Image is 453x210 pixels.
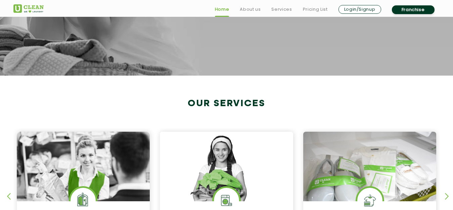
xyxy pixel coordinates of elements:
[392,5,435,14] a: Franchise
[338,5,381,14] a: Login/Signup
[215,5,229,13] a: Home
[271,5,292,13] a: Services
[303,5,328,13] a: Pricing List
[13,4,44,13] img: UClean Laundry and Dry Cleaning
[240,5,261,13] a: About us
[13,98,440,109] h2: Our Services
